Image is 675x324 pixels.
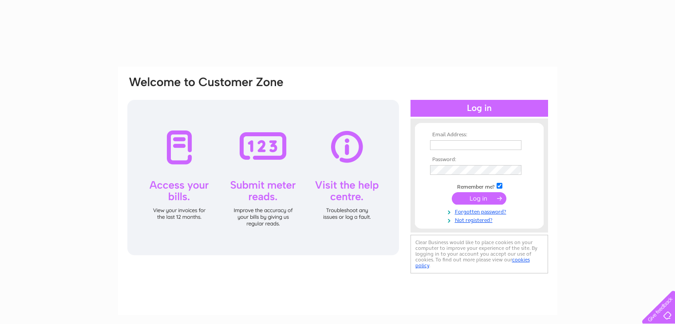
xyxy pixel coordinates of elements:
a: Forgotten password? [430,207,531,215]
input: Submit [452,192,506,205]
a: cookies policy [415,257,530,269]
a: Not registered? [430,215,531,224]
th: Password: [428,157,531,163]
th: Email Address: [428,132,531,138]
div: Clear Business would like to place cookies on your computer to improve your experience of the sit... [411,235,548,273]
td: Remember me? [428,182,531,190]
